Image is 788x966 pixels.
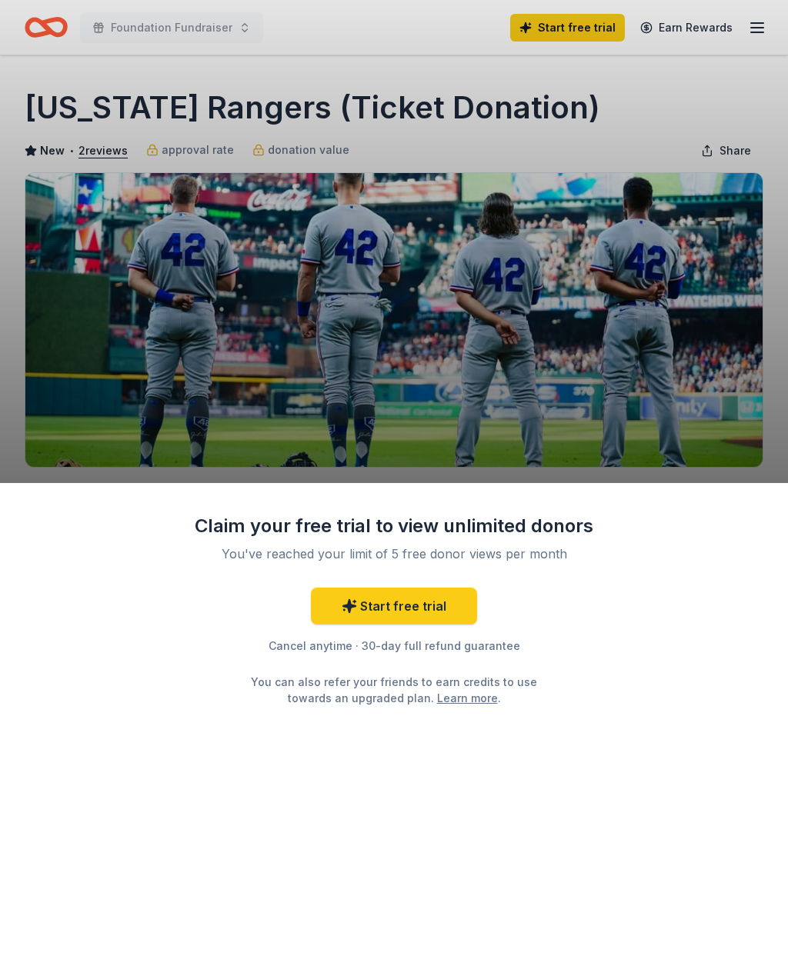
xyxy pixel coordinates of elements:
div: You've reached your limit of 5 free donor views per month [212,545,576,563]
div: You can also refer your friends to earn credits to use towards an upgraded plan. . [237,674,551,706]
a: Start free trial [311,588,477,625]
div: Claim your free trial to view unlimited donors [194,514,594,538]
div: Cancel anytime · 30-day full refund guarantee [194,637,594,655]
a: Learn more [437,690,498,706]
